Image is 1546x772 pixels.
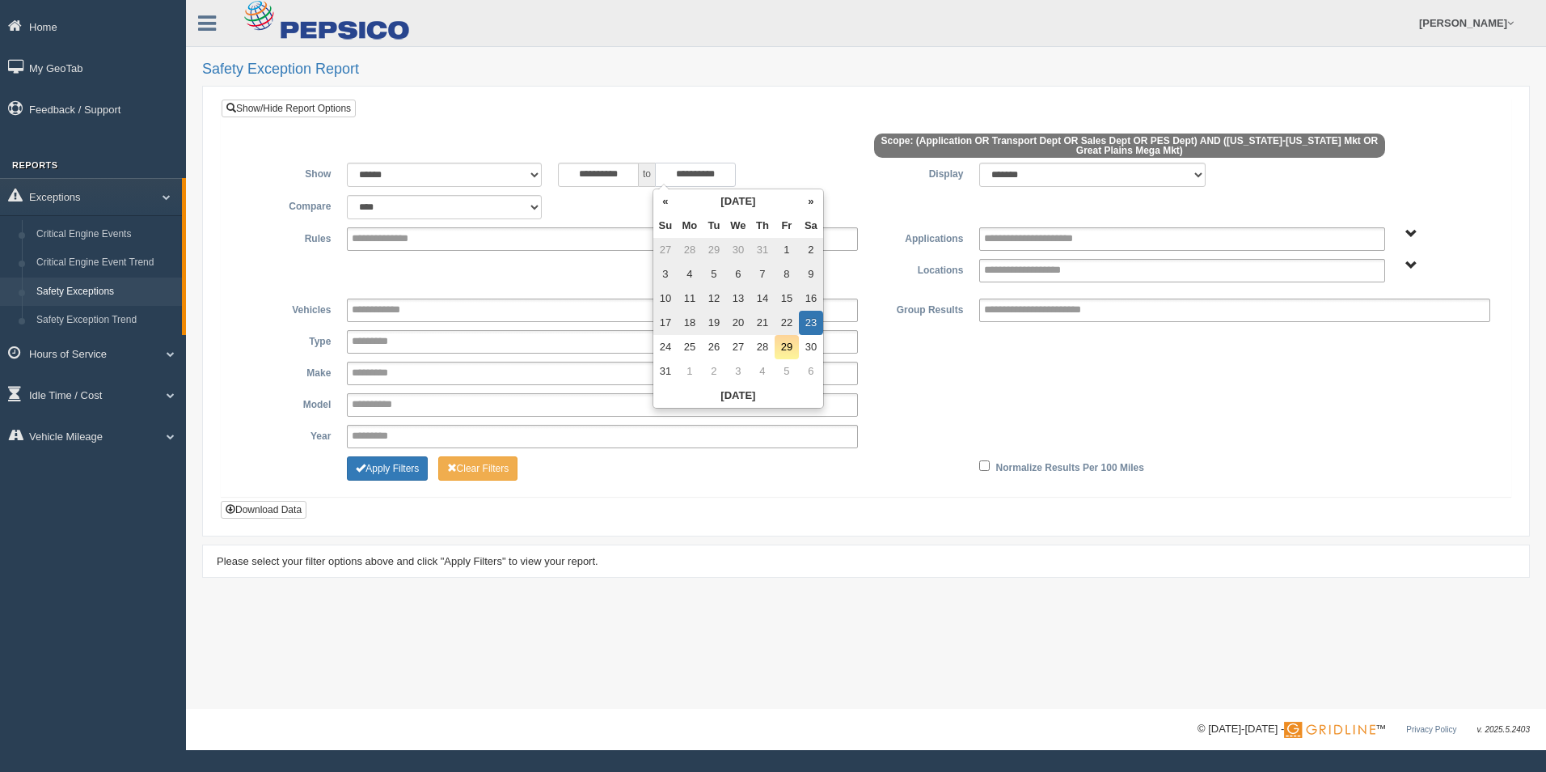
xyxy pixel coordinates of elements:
[799,214,823,238] th: Sa
[653,335,678,359] td: 24
[29,248,182,278] a: Critical Engine Event Trend
[1477,725,1530,734] span: v. 2025.5.2403
[653,311,678,335] td: 17
[29,220,182,249] a: Critical Engine Events
[750,286,775,311] td: 14
[799,311,823,335] td: 23
[234,393,339,413] label: Model
[1198,721,1530,738] div: © [DATE]-[DATE] - ™
[726,335,750,359] td: 27
[750,238,775,262] td: 31
[234,425,339,444] label: Year
[799,238,823,262] td: 2
[866,259,971,278] label: Locations
[1284,722,1375,738] img: Gridline
[234,195,339,214] label: Compare
[750,214,775,238] th: Th
[678,311,702,335] td: 18
[234,163,339,182] label: Show
[678,189,799,214] th: [DATE]
[750,335,775,359] td: 28
[775,359,799,384] td: 5
[799,286,823,311] td: 16
[639,163,655,187] span: to
[222,100,356,117] a: Show/Hide Report Options
[234,330,339,350] label: Type
[775,335,799,359] td: 29
[653,384,823,408] th: [DATE]
[726,311,750,335] td: 20
[726,286,750,311] td: 13
[726,359,750,384] td: 3
[866,227,971,247] label: Applications
[678,214,702,238] th: Mo
[702,359,726,384] td: 2
[653,214,678,238] th: Su
[678,286,702,311] td: 11
[750,262,775,286] td: 7
[217,555,598,567] span: Please select your filter options above and click "Apply Filters" to view your report.
[653,286,678,311] td: 10
[678,335,702,359] td: 25
[653,262,678,286] td: 3
[202,62,1530,78] h2: Safety Exception Report
[874,134,1385,158] span: Scope: (Application OR Transport Dept OR Sales Dept OR PES Dept) AND ([US_STATE]-[US_STATE] Mkt O...
[678,359,702,384] td: 1
[702,214,726,238] th: Tu
[653,359,678,384] td: 31
[775,286,799,311] td: 15
[775,262,799,286] td: 8
[702,335,726,359] td: 26
[29,278,182,307] a: Safety Exceptions
[702,238,726,262] td: 29
[29,306,182,335] a: Safety Exception Trend
[750,359,775,384] td: 4
[678,262,702,286] td: 4
[234,362,339,381] label: Make
[866,299,971,318] label: Group Results
[653,189,678,214] th: «
[996,456,1144,476] label: Normalize Results Per 100 Miles
[702,262,726,286] td: 5
[750,311,775,335] td: 21
[775,238,799,262] td: 1
[775,311,799,335] td: 22
[438,456,518,481] button: Change Filter Options
[726,238,750,262] td: 30
[678,238,702,262] td: 28
[799,335,823,359] td: 30
[702,311,726,335] td: 19
[799,262,823,286] td: 9
[726,262,750,286] td: 6
[234,299,339,318] label: Vehicles
[775,214,799,238] th: Fr
[1406,725,1456,734] a: Privacy Policy
[234,227,339,247] label: Rules
[221,501,306,519] button: Download Data
[866,163,971,182] label: Display
[653,238,678,262] td: 27
[347,456,428,481] button: Change Filter Options
[702,286,726,311] td: 12
[799,189,823,214] th: »
[726,214,750,238] th: We
[799,359,823,384] td: 6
